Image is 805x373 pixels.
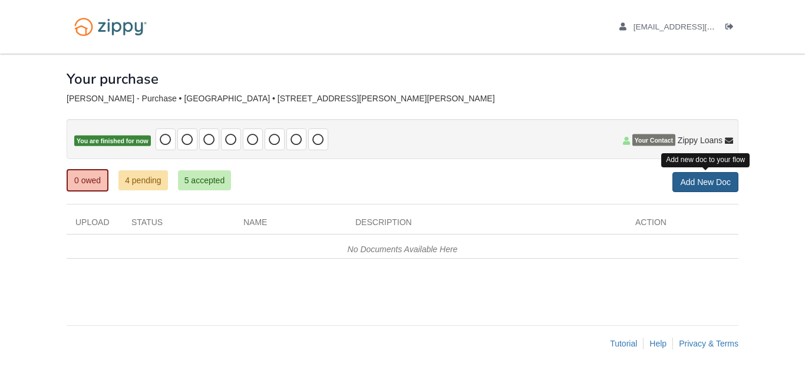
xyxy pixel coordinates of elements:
span: You are finished for now [74,136,151,147]
a: Privacy & Terms [679,339,738,348]
a: 0 owed [67,169,108,192]
a: Log out [725,22,738,34]
a: edit profile [619,22,768,34]
div: Status [123,216,235,234]
div: Action [626,216,738,234]
a: Tutorial [610,339,637,348]
h1: Your purchase [67,71,159,87]
div: Name [235,216,347,234]
span: griffin7jackson@gmail.com [634,22,768,31]
a: 4 pending [118,170,168,190]
span: Zippy Loans [678,134,722,146]
a: Add New Doc [672,172,738,192]
span: Your Contact [632,134,675,146]
a: Help [649,339,667,348]
div: [PERSON_NAME] - Purchase • [GEOGRAPHIC_DATA] • [STREET_ADDRESS][PERSON_NAME][PERSON_NAME] [67,94,738,104]
a: 5 accepted [178,170,232,190]
div: Add new doc to your flow [661,153,750,167]
div: Description [347,216,626,234]
img: Logo [67,12,154,42]
div: Upload [67,216,123,234]
em: No Documents Available Here [348,245,458,254]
